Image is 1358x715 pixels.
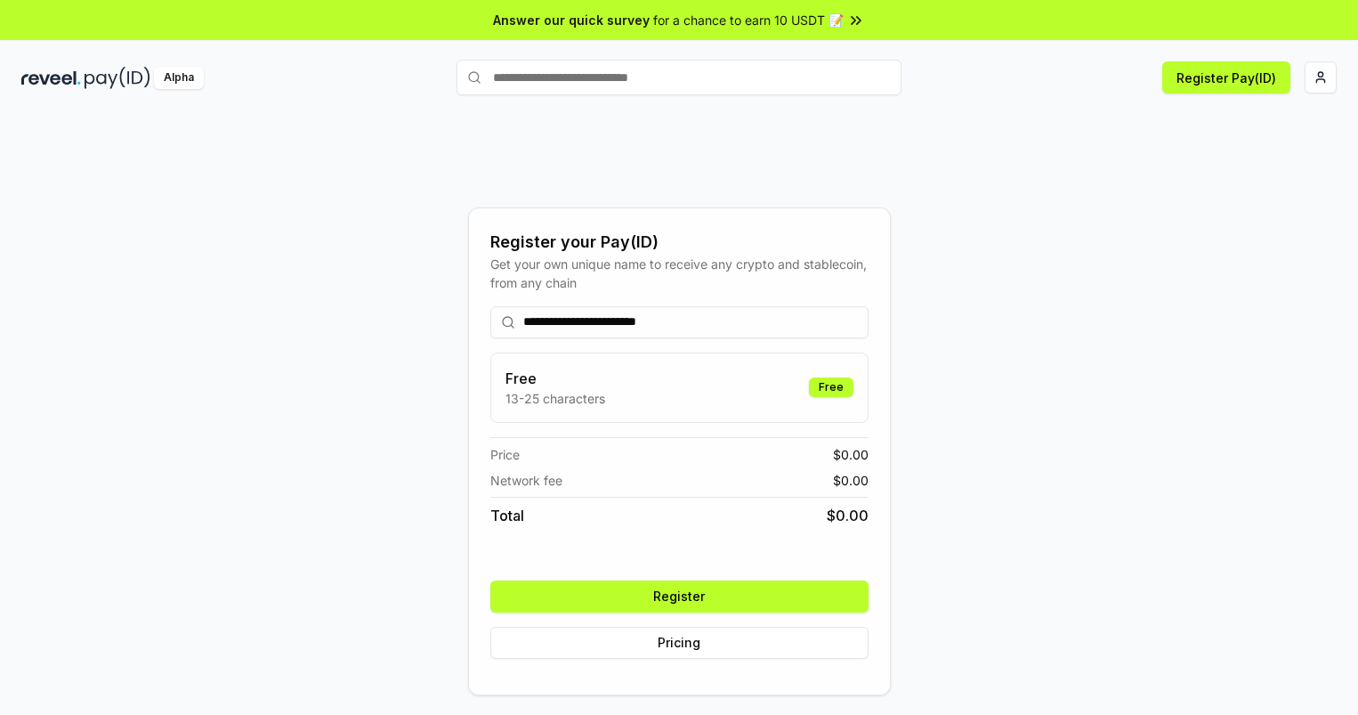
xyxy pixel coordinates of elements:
[505,368,605,389] h3: Free
[827,505,869,526] span: $ 0.00
[490,255,869,292] div: Get your own unique name to receive any crypto and stablecoin, from any chain
[833,471,869,490] span: $ 0.00
[493,11,650,29] span: Answer our quick survey
[490,445,520,464] span: Price
[653,11,844,29] span: for a chance to earn 10 USDT 📝
[490,230,869,255] div: Register your Pay(ID)
[85,67,150,89] img: pay_id
[1162,61,1290,93] button: Register Pay(ID)
[833,445,869,464] span: $ 0.00
[490,505,524,526] span: Total
[21,67,81,89] img: reveel_dark
[490,627,869,659] button: Pricing
[154,67,204,89] div: Alpha
[490,471,562,490] span: Network fee
[490,581,869,613] button: Register
[809,378,853,397] div: Free
[505,389,605,408] p: 13-25 characters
